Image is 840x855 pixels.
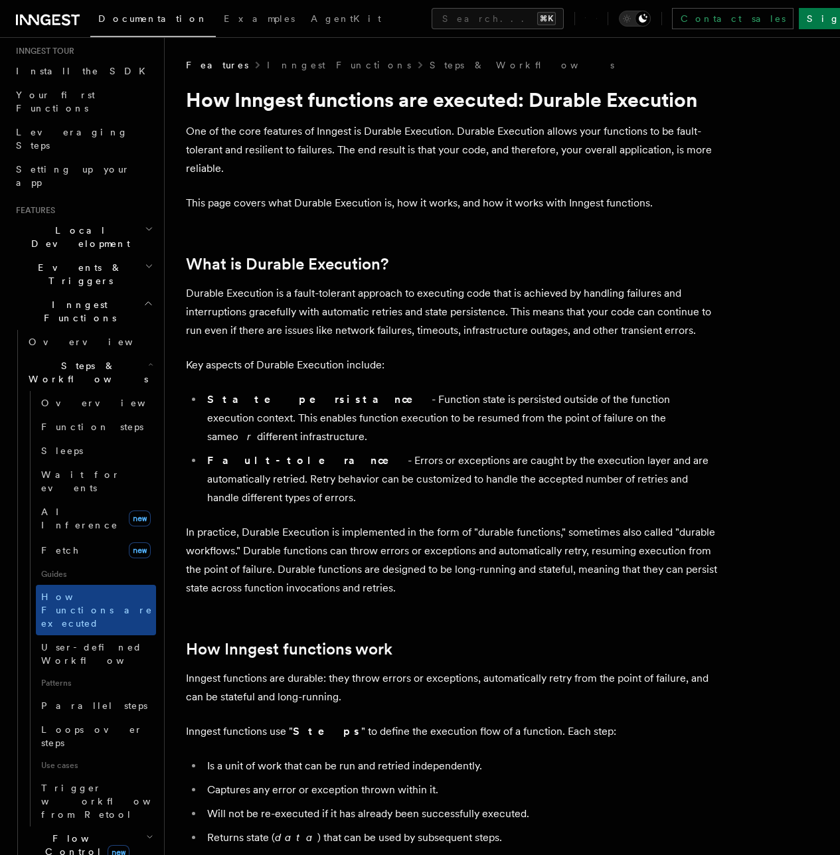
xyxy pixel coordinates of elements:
[203,390,717,446] li: - Function state is persisted outside of the function execution context. This enables function ex...
[41,469,120,493] span: Wait for events
[203,805,717,823] li: Will not be re-executed if it has already been successfully executed.
[203,757,717,775] li: Is a unit of work that can be run and retried independently.
[203,781,717,799] li: Captures any error or exception thrown within it.
[16,127,128,151] span: Leveraging Steps
[11,120,156,157] a: Leveraging Steps
[303,4,389,36] a: AgentKit
[36,755,156,776] span: Use cases
[186,356,717,374] p: Key aspects of Durable Execution include:
[36,537,156,564] a: Fetchnew
[207,454,408,467] strong: Fault-tolerance
[36,672,156,694] span: Patterns
[186,722,717,741] p: Inngest functions use " " to define the execution flow of a function. Each step:
[11,224,145,250] span: Local Development
[672,8,794,29] a: Contact sales
[41,545,80,556] span: Fetch
[41,422,143,432] span: Function steps
[129,542,151,558] span: new
[16,66,153,76] span: Install the SDK
[41,724,143,748] span: Loops over steps
[203,828,717,847] li: Returns state ( ) that can be used by subsequent steps.
[11,157,156,194] a: Setting up your app
[11,83,156,120] a: Your first Functions
[23,354,156,391] button: Steps & Workflows
[41,445,83,456] span: Sleeps
[36,718,156,755] a: Loops over steps
[36,391,156,415] a: Overview
[186,669,717,706] p: Inngest functions are durable: they throw errors or exceptions, automatically retry from the poin...
[90,4,216,37] a: Documentation
[275,831,317,844] em: data
[619,11,651,27] button: Toggle dark mode
[36,439,156,463] a: Sleeps
[11,59,156,83] a: Install the SDK
[267,58,411,72] a: Inngest Functions
[41,783,187,820] span: Trigger workflows from Retool
[186,58,248,72] span: Features
[11,256,156,293] button: Events & Triggers
[41,398,178,408] span: Overview
[129,510,151,526] span: new
[23,391,156,826] div: Steps & Workflows
[36,635,156,672] a: User-defined Workflows
[98,13,208,24] span: Documentation
[216,4,303,36] a: Examples
[23,330,156,354] a: Overview
[23,359,148,386] span: Steps & Workflows
[11,46,74,56] span: Inngest tour
[36,564,156,585] span: Guides
[41,506,118,530] span: AI Inference
[36,776,156,826] a: Trigger workflows from Retool
[186,284,717,340] p: Durable Execution is a fault-tolerant approach to executing code that is achieved by handling fai...
[311,13,381,24] span: AgentKit
[16,90,95,114] span: Your first Functions
[36,463,156,500] a: Wait for events
[186,523,717,597] p: In practice, Durable Execution is implemented in the form of "durable functions," sometimes also ...
[41,591,153,629] span: How Functions are executed
[537,12,556,25] kbd: ⌘K
[203,451,717,507] li: - Errors or exceptions are caught by the execution layer and are automatically retried. Retry beh...
[29,337,165,347] span: Overview
[11,298,143,325] span: Inngest Functions
[430,58,614,72] a: Steps & Workflows
[36,500,156,537] a: AI Inferencenew
[11,205,55,216] span: Features
[186,194,717,212] p: This page covers what Durable Execution is, how it works, and how it works with Inngest functions.
[11,261,145,287] span: Events & Triggers
[41,700,147,711] span: Parallel steps
[36,415,156,439] a: Function steps
[293,725,361,738] strong: Steps
[186,122,717,178] p: One of the core features of Inngest is Durable Execution. Durable Execution allows your functions...
[186,640,392,659] a: How Inngest functions work
[186,255,388,273] a: What is Durable Execution?
[432,8,564,29] button: Search...⌘K
[186,88,717,112] h1: How Inngest functions are executed: Durable Execution
[11,218,156,256] button: Local Development
[224,13,295,24] span: Examples
[41,642,161,666] span: User-defined Workflows
[207,393,432,406] strong: State persistance
[36,694,156,718] a: Parallel steps
[36,585,156,635] a: How Functions are executed
[16,164,130,188] span: Setting up your app
[232,430,257,443] em: or
[11,293,156,330] button: Inngest Functions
